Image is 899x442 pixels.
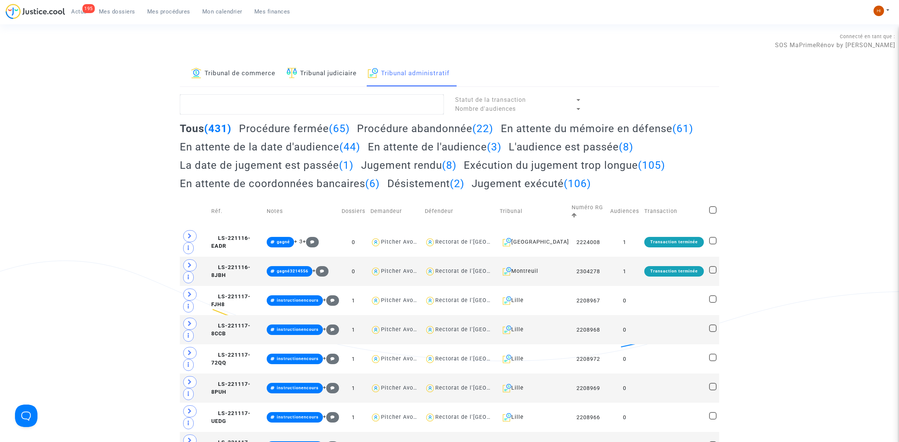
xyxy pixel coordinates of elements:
td: 2208969 [569,374,607,403]
div: Montreuil [500,267,567,276]
a: Tribunal judiciaire [287,61,357,86]
td: Défendeur [422,195,497,228]
div: Rectorat de l'[GEOGRAPHIC_DATA] [435,356,531,362]
td: 0 [339,257,368,286]
img: icon-archive.svg [503,325,511,334]
td: 2224008 [569,228,607,257]
td: Audiences [608,195,642,228]
span: LS-221116-8JBH [211,264,251,279]
div: Pitcher Avocat [381,356,422,362]
img: icon-user.svg [425,354,436,365]
span: Statut de la transaction [455,96,526,103]
span: gagné [277,240,290,244]
span: Connecté en tant que : [840,34,895,39]
span: instructionencours [277,327,319,332]
span: gagné3214556 [277,269,308,274]
td: Transaction [642,195,706,228]
td: 1 [339,344,368,374]
a: Mes dossiers [93,6,141,17]
span: (61) [672,122,693,135]
img: icon-archive.svg [503,267,511,276]
span: LS-221117-8PUH [211,381,251,396]
h2: L'audience est passée [509,140,633,153]
span: Mes finances [254,8,290,15]
img: icon-user.svg [425,412,436,423]
span: Actus [71,8,87,15]
a: Mon calendrier [196,6,248,17]
img: icon-user.svg [370,237,381,248]
td: 2208967 [569,286,607,315]
div: Lille [500,354,567,363]
img: icon-banque.svg [191,68,202,78]
img: icon-user.svg [370,383,381,394]
span: (6) [365,177,380,190]
img: jc-logo.svg [6,4,65,19]
img: icon-archive.svg [503,296,511,305]
h2: Exécution du jugement trop longue [464,159,665,172]
div: Rectorat de l'[GEOGRAPHIC_DATA] [435,297,531,304]
img: icon-user.svg [425,324,436,335]
td: Réf. [209,195,264,228]
div: Rectorat de l'[GEOGRAPHIC_DATA] [435,414,531,420]
h2: En attente du mémoire en défense [501,122,693,135]
td: 1 [608,257,642,286]
span: LS-221117-FJH8 [211,293,251,308]
td: 2304278 [569,257,607,286]
h2: Jugement rendu [361,159,457,172]
div: Pitcher Avocat [381,326,422,333]
td: 0 [608,315,642,344]
span: LS-221117-72QQ [211,352,251,366]
div: Pitcher Avocat [381,385,422,391]
span: + 3 [294,238,303,245]
div: Pitcher Avocat [381,297,422,304]
span: (65) [329,122,350,135]
div: [GEOGRAPHIC_DATA] [500,238,567,247]
div: Rectorat de l'[GEOGRAPHIC_DATA] [435,385,531,391]
span: (105) [638,159,665,171]
span: (1) [339,159,354,171]
td: 1 [339,286,368,315]
span: + [323,414,339,420]
span: LS-221117-UEDG [211,410,251,425]
a: Tribunal administratif [368,61,449,86]
a: Mes procédures [141,6,196,17]
td: Dossiers [339,195,368,228]
div: Lille [500,325,567,334]
img: icon-archive.svg [503,238,511,247]
img: icon-user.svg [425,383,436,394]
h2: En attente de coordonnées bancaires [180,177,380,190]
h2: En attente de l'audience [368,140,502,153]
div: Pitcher Avocat [381,414,422,420]
a: Mes finances [248,6,296,17]
h2: La date de jugement est passée [180,159,354,172]
span: LS-221116-EADR [211,235,251,250]
span: (431) [204,122,231,135]
div: Lille [500,296,567,305]
h2: Tous [180,122,231,135]
img: icon-user.svg [370,412,381,423]
td: Numéro RG [569,195,607,228]
a: 195Actus [65,6,93,17]
span: instructionencours [277,298,319,303]
div: Pitcher Avocat [381,268,422,274]
img: icon-user.svg [425,266,436,277]
div: Lille [500,413,567,422]
img: icon-archive.svg [503,354,511,363]
td: Notes [264,195,339,228]
a: Tribunal de commerce [191,61,275,86]
span: (44) [339,141,360,153]
span: Mes dossiers [99,8,135,15]
td: 1 [608,228,642,257]
span: + [323,355,339,362]
span: instructionencours [277,356,319,361]
td: 1 [339,403,368,432]
img: icon-user.svg [425,295,436,306]
td: Tribunal [497,195,569,228]
td: 2208968 [569,315,607,344]
span: instructionencours [277,415,319,420]
span: (8) [442,159,457,171]
img: icon-user.svg [370,354,381,365]
img: icon-user.svg [425,237,436,248]
span: + [323,384,339,391]
h2: Procédure fermée [239,122,350,135]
